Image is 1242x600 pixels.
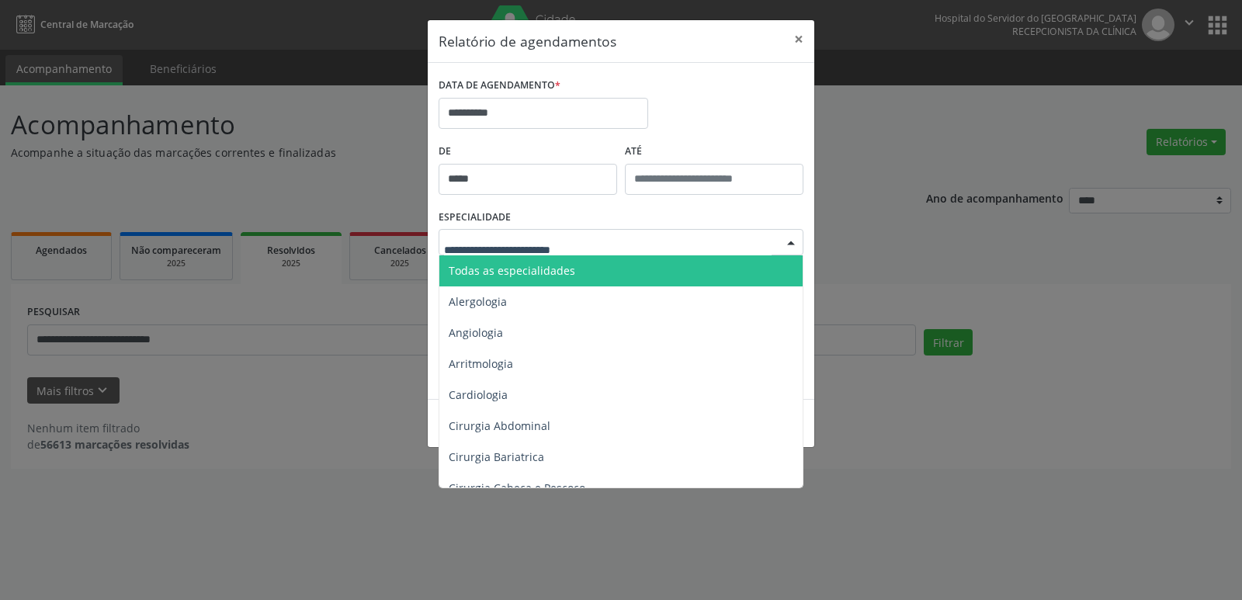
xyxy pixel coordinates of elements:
[449,325,503,340] span: Angiologia
[439,140,617,164] label: De
[449,387,508,402] span: Cardiologia
[449,294,507,309] span: Alergologia
[439,74,560,98] label: DATA DE AGENDAMENTO
[439,206,511,230] label: ESPECIALIDADE
[449,480,585,495] span: Cirurgia Cabeça e Pescoço
[449,356,513,371] span: Arritmologia
[625,140,803,164] label: ATÉ
[783,20,814,58] button: Close
[439,31,616,51] h5: Relatório de agendamentos
[449,418,550,433] span: Cirurgia Abdominal
[449,449,544,464] span: Cirurgia Bariatrica
[449,263,575,278] span: Todas as especialidades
